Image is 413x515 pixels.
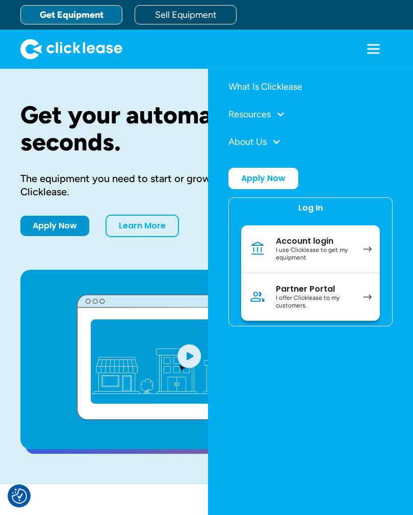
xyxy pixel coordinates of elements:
[228,168,298,189] a: Apply Now
[298,203,323,213] div: Log In
[228,137,267,146] div: About Us
[20,39,122,59] a: home
[20,5,122,24] a: Get Equipment
[241,225,380,321] nav: Log In
[12,488,27,504] img: Revisit consent button
[12,488,27,504] button: Consent Preferences
[20,39,122,59] img: Clicklease logo
[363,246,372,252] img: arrow
[276,294,353,310] div: I offer Clicklease to my customers.
[241,225,380,273] a: Account loginI use Clicklease to get my equipment
[276,284,353,294] div: Partner Portal
[135,5,237,24] a: Sell Equipment
[228,132,393,151] div: About Us
[228,77,393,96] a: What Is Clicklease
[354,30,393,68] div: menu
[228,105,393,124] div: Resources
[241,273,380,321] a: Partner PortalI offer Clicklease to my customers.
[363,294,372,300] img: arrow
[249,289,266,305] img: Person icon
[276,246,353,262] div: I use Clicklease to get my equipment
[276,236,353,246] div: Account login
[228,110,271,119] div: Resources
[249,241,266,257] img: Bank icon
